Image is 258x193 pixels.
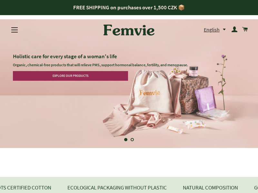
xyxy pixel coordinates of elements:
[129,136,135,143] a: Load slide 2
[204,25,229,34] button: English
[67,183,167,192] div: ECOLOGICAL PACKAGING WITHOUT PLASTIC
[13,53,245,60] h2: Holistic care for every stage of a woman's life
[123,136,129,143] a: Slide 1, current
[237,132,253,148] button: Next slide
[13,71,128,81] a: EXPLORE OUR PRODUCTS
[6,132,22,148] button: Previous slide
[100,20,158,40] img: Femvie
[13,62,245,68] p: Organic, chemical-free products that will relieve PMS, support hormonal balance, fertility, and m...
[183,183,238,192] div: NATURAL COMPOSITION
